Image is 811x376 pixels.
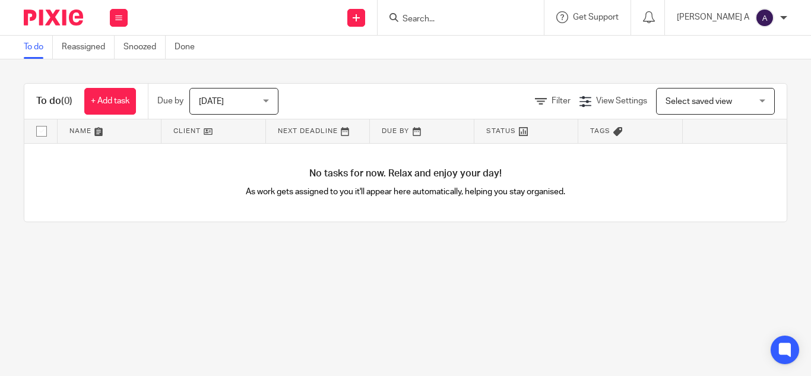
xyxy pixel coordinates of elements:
[199,97,224,106] span: [DATE]
[401,14,508,25] input: Search
[573,13,619,21] span: Get Support
[175,36,204,59] a: Done
[61,96,72,106] span: (0)
[157,95,183,107] p: Due by
[552,97,571,105] span: Filter
[24,168,787,180] h4: No tasks for now. Relax and enjoy your day!
[123,36,166,59] a: Snoozed
[24,10,83,26] img: Pixie
[36,95,72,108] h1: To do
[215,186,596,198] p: As work gets assigned to you it'll appear here automatically, helping you stay organised.
[677,11,749,23] p: [PERSON_NAME] A
[596,97,647,105] span: View Settings
[62,36,115,59] a: Reassigned
[755,8,774,27] img: svg%3E
[590,128,610,134] span: Tags
[84,88,136,115] a: + Add task
[666,97,732,106] span: Select saved view
[24,36,53,59] a: To do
